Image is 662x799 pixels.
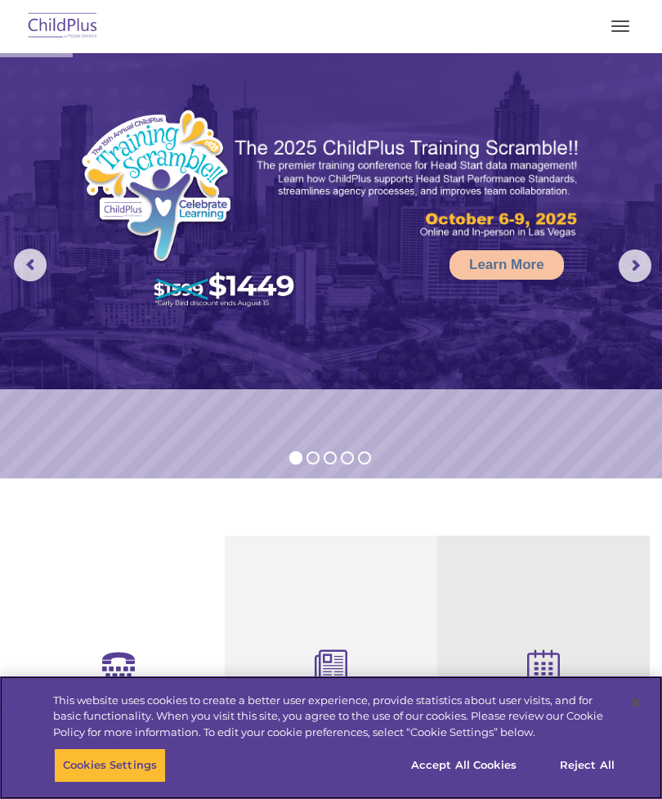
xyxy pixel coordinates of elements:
button: Cookies Settings [54,748,166,783]
button: Reject All [536,748,638,783]
a: Learn More [450,250,564,280]
img: ChildPlus by Procare Solutions [25,7,101,46]
button: Close [618,685,654,720]
div: This website uses cookies to create a better user experience, provide statistics about user visit... [53,693,616,741]
button: Accept All Cookies [402,748,526,783]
